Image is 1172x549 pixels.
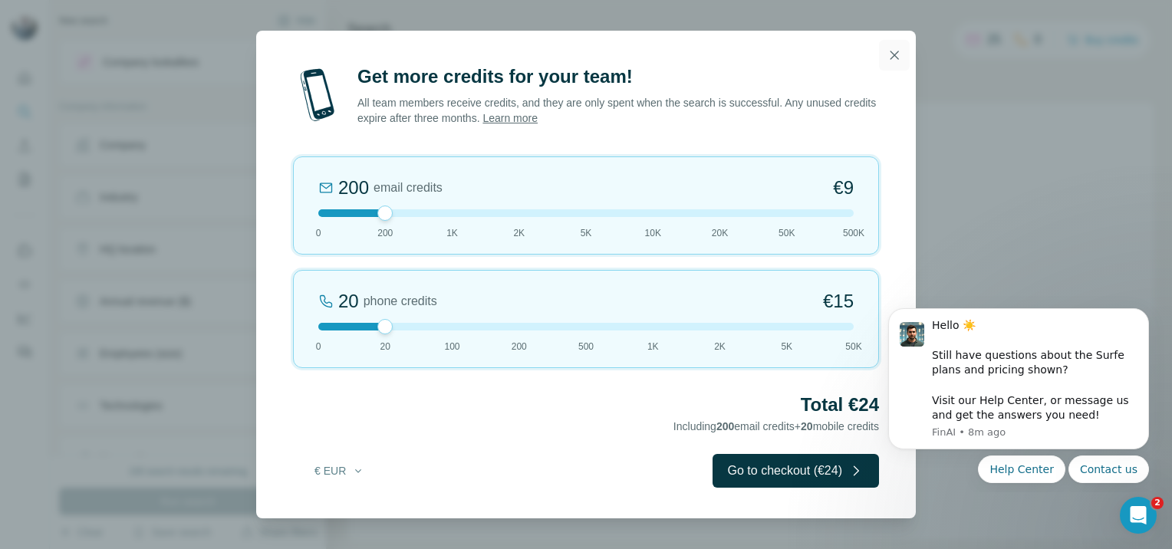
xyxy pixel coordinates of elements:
span: 1K [446,226,458,240]
span: 500 [578,340,594,353]
span: 2K [714,340,726,353]
h2: Total €24 [293,393,879,417]
iframe: Intercom notifications message [865,294,1172,492]
span: 50K [779,226,795,240]
button: € EUR [304,457,375,485]
span: 5K [581,226,592,240]
a: Learn more [482,112,538,124]
iframe: Intercom live chat [1120,497,1157,534]
span: 5K [781,340,792,353]
span: 1K [647,340,659,353]
span: 50K [845,340,861,353]
span: 20 [801,420,813,432]
button: Go to checkout (€24) [713,454,879,488]
span: 0 [316,226,321,240]
img: mobile-phone [293,64,342,126]
span: 200 [377,226,393,240]
span: phone credits [364,292,437,311]
span: Including email credits + mobile credits [673,420,879,432]
span: 2 [1151,497,1164,509]
span: 200 [716,420,734,432]
span: 100 [444,340,459,353]
p: All team members receive credits, and they are only spent when the search is successful. Any unus... [357,95,879,126]
span: 20 [380,340,390,353]
span: €9 [833,176,854,200]
span: 500K [843,226,864,240]
span: email credits [374,179,443,197]
span: €15 [823,289,854,314]
span: 0 [316,340,321,353]
div: 200 [338,176,369,200]
span: 20K [712,226,728,240]
span: 200 [512,340,527,353]
span: 2K [513,226,525,240]
div: 20 [338,289,359,314]
span: 10K [645,226,661,240]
